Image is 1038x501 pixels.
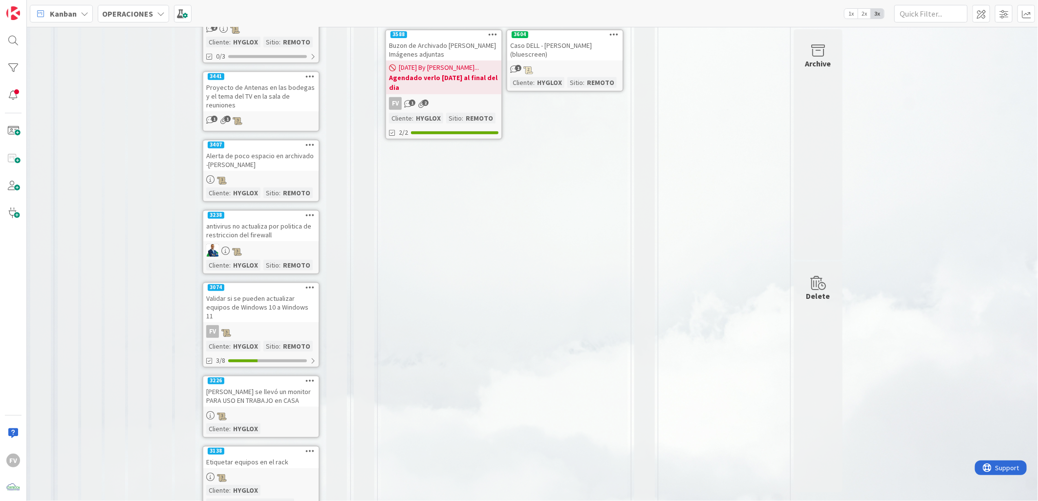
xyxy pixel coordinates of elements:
[507,30,623,39] div: 3604
[203,447,319,468] div: 3138Etiquetar equipos en el rack
[203,385,319,407] div: [PERSON_NAME] se llevó un monitor PARA USO EN TRABAJO en CASA
[263,37,279,47] div: Sitio
[203,376,319,385] div: 3226
[21,1,44,13] span: Support
[231,260,260,271] div: HYGLOX
[203,72,319,81] div: 3441
[203,283,319,322] div: 3074Validar si se pueden actualizar equipos de Windows 10 a Windows 11
[567,77,583,88] div: Sitio
[462,113,463,124] span: :
[507,39,623,61] div: Caso DELL - [PERSON_NAME] (bluescreen)
[202,140,320,202] a: 3407Alerta de poco espacio en archivado -[PERSON_NAME]Cliente:HYGLOXSitio:REMOTO
[281,37,313,47] div: REMOTO
[203,141,319,149] div: 3407
[389,73,498,92] b: Agendado verlo [DATE] al final del dia
[281,260,313,271] div: REMOTO
[216,51,225,62] span: 0/3
[203,283,319,292] div: 3074
[206,188,229,198] div: Cliente
[279,188,281,198] span: :
[389,97,402,110] div: FV
[263,188,279,198] div: Sitio
[102,9,153,19] b: OPERACIONES
[535,77,564,88] div: HYGLOX
[510,77,533,88] div: Cliente
[231,423,260,434] div: HYGLOX
[229,37,231,47] span: :
[894,5,968,22] input: Quick Filter...
[413,113,443,124] div: HYGLOX
[386,97,501,110] div: FV
[412,113,413,124] span: :
[386,30,501,61] div: 3588Buzon de Archivado [PERSON_NAME] Imágenes adjuntas
[229,485,231,496] span: :
[6,6,20,20] img: Visit kanbanzone.com
[203,72,319,111] div: 3441Proyecto de Antenas en las bodegas y el tema del TV en la sala de reuniones
[422,100,429,106] span: 2
[211,24,217,31] span: 2
[208,212,224,219] div: 3238
[512,31,528,38] div: 3604
[409,100,415,106] span: 1
[281,341,313,352] div: REMOTO
[506,29,624,92] a: 3604Caso DELL - [PERSON_NAME] (bluescreen)Cliente:HYGLOXSitio:REMOTO
[224,116,231,122] span: 1
[390,31,407,38] div: 3588
[6,481,20,495] img: avatar
[584,77,617,88] div: REMOTO
[229,260,231,271] span: :
[216,355,225,366] span: 3/8
[844,9,858,19] span: 1x
[202,376,320,438] a: 3226[PERSON_NAME] se llevó un monitor PARA USO EN TRABAJO en CASACliente:HYGLOX
[279,260,281,271] span: :
[202,71,320,132] a: 3441Proyecto de Antenas en las bodegas y el tema del TV en la sala de reuniones
[206,260,229,271] div: Cliente
[463,113,496,124] div: REMOTO
[203,456,319,468] div: Etiquetar equipos en el rack
[203,376,319,407] div: 3226[PERSON_NAME] se llevó un monitor PARA USO EN TRABAJO en CASA
[211,116,217,122] span: 1
[206,423,229,434] div: Cliente
[446,113,462,124] div: Sitio
[281,188,313,198] div: REMOTO
[583,77,584,88] span: :
[515,65,521,71] span: 1
[386,39,501,61] div: Buzon de Archivado [PERSON_NAME] Imágenes adjuntas
[263,341,279,352] div: Sitio
[208,284,224,291] div: 3074
[229,341,231,352] span: :
[203,141,319,171] div: 3407Alerta de poco espacio en archivado -[PERSON_NAME]
[208,73,224,80] div: 3441
[507,30,623,61] div: 3604Caso DELL - [PERSON_NAME] (bluescreen)
[203,81,319,111] div: Proyecto de Antenas en las bodegas y el tema del TV en la sala de reuniones
[203,211,319,220] div: 3238
[279,37,281,47] span: :
[206,485,229,496] div: Cliente
[203,244,319,257] div: GA
[208,142,224,148] div: 3407
[231,37,260,47] div: HYGLOX
[203,220,319,241] div: antivirus no actualiza por politica de restriccion del firewall
[805,58,831,69] div: Archive
[50,8,77,20] span: Kanban
[203,447,319,456] div: 3138
[208,448,224,455] div: 3138
[203,149,319,171] div: Alerta de poco espacio en archivado -[PERSON_NAME]
[231,188,260,198] div: HYGLOX
[533,77,535,88] span: :
[871,9,884,19] span: 3x
[206,37,229,47] div: Cliente
[385,29,502,140] a: 3588Buzon de Archivado [PERSON_NAME] Imágenes adjuntas[DATE] By [PERSON_NAME]...Agendado verlo [D...
[231,485,260,496] div: HYGLOX
[399,127,408,138] span: 2/2
[206,325,219,338] div: FV
[279,341,281,352] span: :
[231,341,260,352] div: HYGLOX
[203,325,319,338] div: FV
[806,290,830,302] div: Delete
[229,423,231,434] span: :
[203,211,319,241] div: 3238antivirus no actualiza por politica de restriccion del firewall
[206,244,219,257] img: GA
[229,188,231,198] span: :
[6,454,20,467] div: FV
